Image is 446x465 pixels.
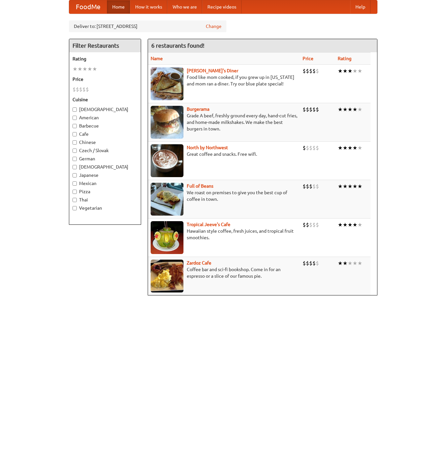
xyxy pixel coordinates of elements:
[187,68,238,73] a: [PERSON_NAME]'s Diner
[343,106,348,113] li: ★
[151,260,183,292] img: zardoz.jpg
[306,144,309,151] li: $
[352,221,357,228] li: ★
[309,144,312,151] li: $
[151,67,183,100] img: sallys.jpg
[151,151,297,157] p: Great coffee and snacks. Free wifi.
[352,183,357,190] li: ★
[309,183,312,190] li: $
[73,131,138,137] label: Cafe
[151,221,183,254] img: jeeves.jpg
[73,165,77,169] input: [DEMOGRAPHIC_DATA]
[316,67,319,75] li: $
[73,147,138,154] label: Czech / Slovak
[151,144,183,177] img: north.jpg
[73,181,77,186] input: Mexican
[303,221,306,228] li: $
[73,114,138,121] label: American
[357,106,362,113] li: ★
[309,67,312,75] li: $
[151,266,297,279] p: Coffee bar and sci-fi bookshop. Come in for an espresso or a slice of our famous pie.
[73,197,138,203] label: Thai
[151,106,183,139] img: burgerama.jpg
[92,65,97,73] li: ★
[86,86,89,93] li: $
[73,180,138,187] label: Mexican
[73,65,77,73] li: ★
[151,189,297,202] p: We roast on premises to give you the best cup of coffee in town.
[69,20,226,32] div: Deliver to: [STREET_ADDRESS]
[348,260,352,267] li: ★
[343,144,348,151] li: ★
[350,0,371,13] a: Help
[348,221,352,228] li: ★
[73,139,138,146] label: Chinese
[303,183,306,190] li: $
[87,65,92,73] li: ★
[338,106,343,113] li: ★
[73,86,76,93] li: $
[348,144,352,151] li: ★
[312,183,316,190] li: $
[130,0,167,13] a: How it works
[303,106,306,113] li: $
[73,96,138,103] h5: Cuisine
[306,106,309,113] li: $
[357,260,362,267] li: ★
[343,221,348,228] li: ★
[306,221,309,228] li: $
[82,86,86,93] li: $
[348,183,352,190] li: ★
[343,67,348,75] li: ★
[303,144,306,151] li: $
[73,56,138,62] h5: Rating
[309,221,312,228] li: $
[357,183,362,190] li: ★
[69,0,107,13] a: FoodMe
[151,228,297,241] p: Hawaiian style coffee, fresh juices, and tropical fruit smoothies.
[348,106,352,113] li: ★
[73,157,77,161] input: German
[309,106,312,113] li: $
[352,144,357,151] li: ★
[187,106,209,112] a: Burgerama
[202,0,242,13] a: Recipe videos
[187,183,213,189] a: Full of Beans
[151,183,183,216] img: beans.jpg
[338,144,343,151] li: ★
[73,140,77,145] input: Chinese
[151,42,204,49] ng-pluralize: 6 restaurants found!
[82,65,87,73] li: ★
[206,23,222,30] a: Change
[303,56,313,61] a: Price
[76,86,79,93] li: $
[73,164,138,170] label: [DEMOGRAPHIC_DATA]
[303,260,306,267] li: $
[187,260,211,266] a: Zardoz Cafe
[338,260,343,267] li: ★
[316,106,319,113] li: $
[73,206,77,210] input: Vegetarian
[338,56,351,61] a: Rating
[352,260,357,267] li: ★
[167,0,202,13] a: Who we are
[357,144,362,151] li: ★
[306,260,309,267] li: $
[73,76,138,82] h5: Price
[309,260,312,267] li: $
[312,67,316,75] li: $
[343,183,348,190] li: ★
[338,221,343,228] li: ★
[348,67,352,75] li: ★
[73,198,77,202] input: Thai
[73,124,77,128] input: Barbecue
[306,183,309,190] li: $
[312,106,316,113] li: $
[151,74,297,87] p: Food like mom cooked, if you grew up in [US_STATE] and mom ran a diner. Try our blue plate special!
[187,222,230,227] b: Tropical Jeeve's Cafe
[357,221,362,228] li: ★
